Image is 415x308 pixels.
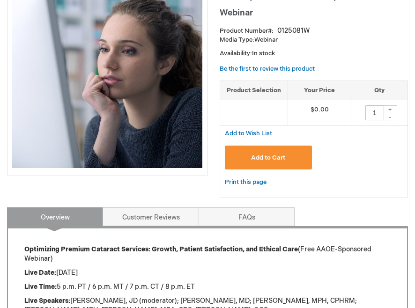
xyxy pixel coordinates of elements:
span: Add to Cart [251,154,285,161]
a: Add to Wish List [225,129,272,137]
a: Customer Reviews [103,207,199,226]
strong: Live Speakers: [24,297,70,305]
p: [DATE] [24,268,391,278]
span: In stock [252,50,275,57]
a: Be the first to review this product [220,65,315,73]
strong: Live Date: [24,269,56,277]
th: Product Selection [220,81,288,100]
a: Print this page [225,176,267,188]
p: Availability: [220,49,408,58]
th: Qty [351,81,408,100]
div: - [383,113,397,120]
p: 5 p.m. PT / 6 p.m. MT / 7 p.m. CT / 8 p.m. ET [24,282,391,292]
div: 0125081W [277,26,310,36]
div: + [383,105,397,113]
strong: Product Number [220,27,274,35]
input: Qty [365,105,384,120]
p: (Free AAOE-Sponsored Webinar) [24,245,391,264]
span: Add to Wish List [225,130,272,137]
strong: Optimizing Premium Cataract Services: Growth, Patient Satisfaction, and Ethical Care [24,245,298,253]
a: Overview [7,207,103,226]
a: FAQs [199,207,295,226]
th: Your Price [288,81,351,100]
td: $0.00 [288,100,351,126]
strong: Live Time: [24,283,57,291]
strong: Media Type: [220,36,254,44]
button: Add to Cart [225,146,312,169]
p: Webinar [220,36,408,44]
